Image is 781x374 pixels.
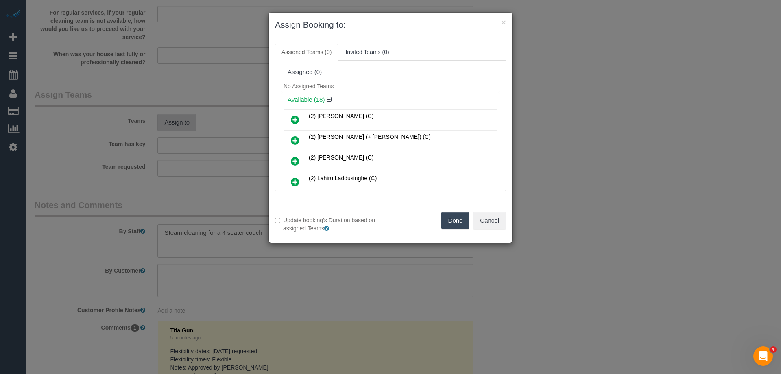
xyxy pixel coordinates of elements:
[770,346,777,353] span: 4
[275,216,384,232] label: Update booking's Duration based on assigned Teams
[309,113,373,119] span: (2) [PERSON_NAME] (C)
[309,133,431,140] span: (2) [PERSON_NAME] (+ [PERSON_NAME]) (C)
[309,175,377,182] span: (2) Lahiru Laddusinghe (C)
[441,212,470,229] button: Done
[275,44,338,61] a: Assigned Teams (0)
[275,19,506,31] h3: Assign Booking to:
[473,212,506,229] button: Cancel
[284,83,334,90] span: No Assigned Teams
[288,96,493,103] h4: Available (18)
[275,218,280,223] input: Update booking's Duration based on assigned Teams
[339,44,395,61] a: Invited Teams (0)
[753,346,773,366] iframe: Intercom live chat
[309,154,373,161] span: (2) [PERSON_NAME] (C)
[288,69,493,76] div: Assigned (0)
[501,18,506,26] button: ×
